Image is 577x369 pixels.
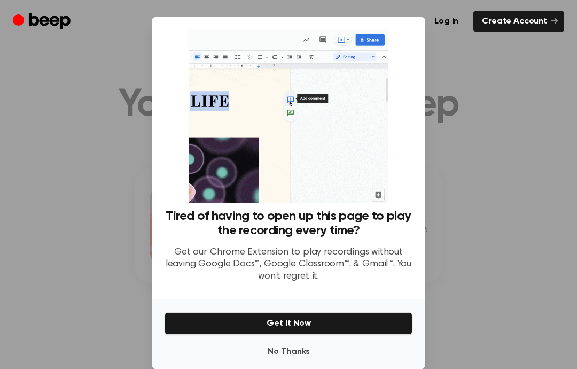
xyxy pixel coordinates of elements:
h3: Tired of having to open up this page to play the recording every time? [165,209,412,238]
button: Get It Now [165,312,412,335]
p: Get our Chrome Extension to play recordings without leaving Google Docs™, Google Classroom™, & Gm... [165,247,412,283]
a: Create Account [473,11,564,32]
button: No Thanks [165,341,412,363]
a: Beep [13,11,73,32]
img: Beep extension in action [189,30,387,203]
a: Log in [426,11,467,32]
